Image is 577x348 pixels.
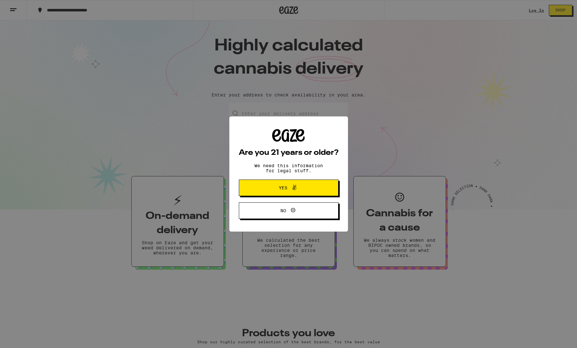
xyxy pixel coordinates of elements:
p: We need this information for legal stuff. [249,163,328,173]
span: No [280,208,286,213]
button: No [239,202,338,219]
span: Yes [279,186,287,190]
h2: Are you 21 years or older? [239,149,338,157]
button: Yes [239,180,338,196]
